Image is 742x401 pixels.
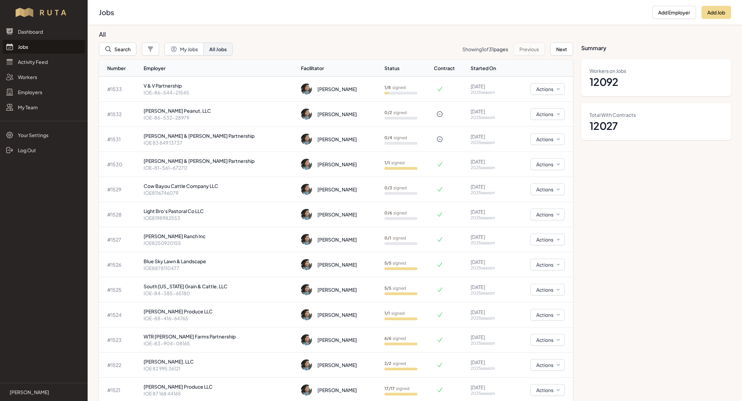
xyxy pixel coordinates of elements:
[384,311,390,316] b: 1 / 1
[382,60,434,77] th: Status
[384,311,405,316] p: signed
[471,233,507,240] p: [DATE]
[471,190,507,196] p: 2025 season
[317,311,357,318] div: [PERSON_NAME]
[141,60,299,77] th: Employer
[530,384,565,396] button: Actions
[144,107,296,114] p: [PERSON_NAME] Peanut, LLC
[99,30,567,38] h3: All
[471,115,507,120] p: 2025 season
[144,265,296,271] p: IOE8878110477
[530,108,565,120] button: Actions
[99,102,141,127] td: # 1532
[317,286,357,293] div: [PERSON_NAME]
[384,361,391,366] b: 2 / 2
[317,186,357,193] div: [PERSON_NAME]
[530,234,565,245] button: Actions
[144,240,296,246] p: IOE8250920155
[471,215,507,221] p: 2025 season
[298,60,381,77] th: Facilitator
[144,89,296,96] p: IOE-86-544-21545
[144,365,296,372] p: IOE 82 995 36121
[3,128,85,142] a: Your Settings
[5,389,82,396] a: [PERSON_NAME]
[144,82,296,89] p: V & V Partnership
[471,315,507,321] p: 2025 season
[471,290,507,296] p: 2025 season
[99,152,141,177] td: # 1530
[3,55,85,69] a: Activity Feed
[384,386,395,391] b: 17 / 17
[384,210,392,215] b: 0 / 6
[384,386,409,391] p: signed
[317,336,357,343] div: [PERSON_NAME]
[471,158,507,165] p: [DATE]
[514,43,545,56] button: Previous
[144,157,296,164] p: [PERSON_NAME] & [PERSON_NAME] Partnership
[317,86,357,92] div: [PERSON_NAME]
[550,43,573,56] button: Next
[384,235,391,241] b: 0 / 1
[589,120,723,132] dd: 12027
[482,46,484,52] span: 1
[530,309,565,321] button: Actions
[471,183,507,190] p: [DATE]
[99,77,141,102] td: # 1533
[530,158,565,170] button: Actions
[144,308,296,315] p: [PERSON_NAME] Produce LLC
[144,315,296,322] p: IOE-88-416-64765
[434,60,468,77] th: Contract
[99,60,141,77] th: Number
[144,164,296,171] p: IOE-81-561-67270
[384,135,407,141] p: signed
[384,286,391,291] b: 5 / 5
[701,6,731,19] button: Add Job
[384,260,406,266] p: signed
[652,6,696,19] button: Add Employer
[384,185,392,190] b: 0 / 3
[317,361,357,368] div: [PERSON_NAME]
[462,46,508,53] p: Showing of
[317,136,357,143] div: [PERSON_NAME]
[384,235,406,241] p: signed
[144,340,296,347] p: IOE-83-904-08165
[530,133,565,145] button: Actions
[384,286,406,291] p: signed
[384,135,392,140] b: 0 / 4
[99,127,141,152] td: # 1531
[3,85,85,99] a: Employers
[471,90,507,95] p: 2025 season
[468,60,510,77] th: Started On
[384,110,407,115] p: signed
[489,46,508,52] span: 31 pages
[99,43,136,56] button: Search
[471,283,507,290] p: [DATE]
[317,387,357,393] div: [PERSON_NAME]
[589,67,723,74] dt: Workers on Jobs
[530,209,565,220] button: Actions
[99,252,141,277] td: # 1526
[144,333,296,340] p: WTR [PERSON_NAME] Farms Partnership
[530,183,565,195] button: Actions
[471,309,507,315] p: [DATE]
[317,261,357,268] div: [PERSON_NAME]
[471,366,507,371] p: 2025 season
[144,214,296,221] p: IOE8198982553
[144,390,296,397] p: IOE 87 168 44165
[3,25,85,38] a: Dashboard
[471,334,507,341] p: [DATE]
[99,353,141,378] td: # 1522
[3,40,85,54] a: Jobs
[165,43,204,56] button: My Jobs
[471,83,507,90] p: [DATE]
[462,43,573,56] nav: Pagination
[471,359,507,366] p: [DATE]
[144,114,296,121] p: IOE-86-532-28979
[317,236,357,243] div: [PERSON_NAME]
[471,384,507,391] p: [DATE]
[471,258,507,265] p: [DATE]
[384,185,407,191] p: signed
[144,208,296,214] p: Light Bro's Pastoral Co LLC
[471,108,507,115] p: [DATE]
[317,211,357,218] div: [PERSON_NAME]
